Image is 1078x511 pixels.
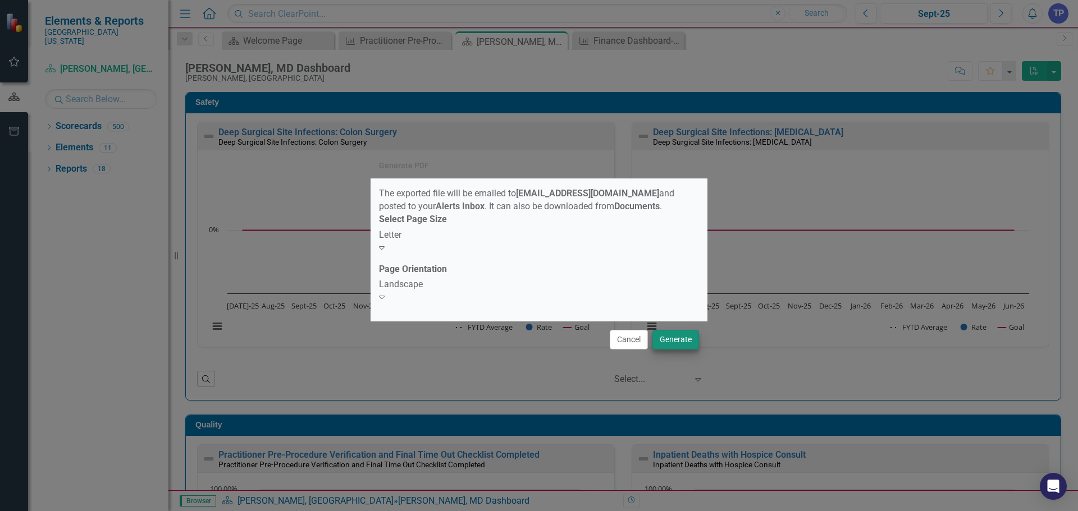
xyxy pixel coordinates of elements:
[1040,473,1067,500] div: Open Intercom Messenger
[652,330,699,349] button: Generate
[379,162,429,170] div: Generate PDF
[379,213,447,226] label: Select Page Size
[610,330,648,349] button: Cancel
[436,201,485,211] strong: Alerts Inbox
[614,201,660,211] strong: Documents
[516,188,659,199] strong: [EMAIL_ADDRESS][DOMAIN_NAME]
[379,278,699,291] div: Landscape
[379,263,447,276] label: Page Orientation
[379,229,699,242] div: Letter
[379,188,674,211] span: The exported file will be emailed to and posted to your . It can also be downloaded from .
